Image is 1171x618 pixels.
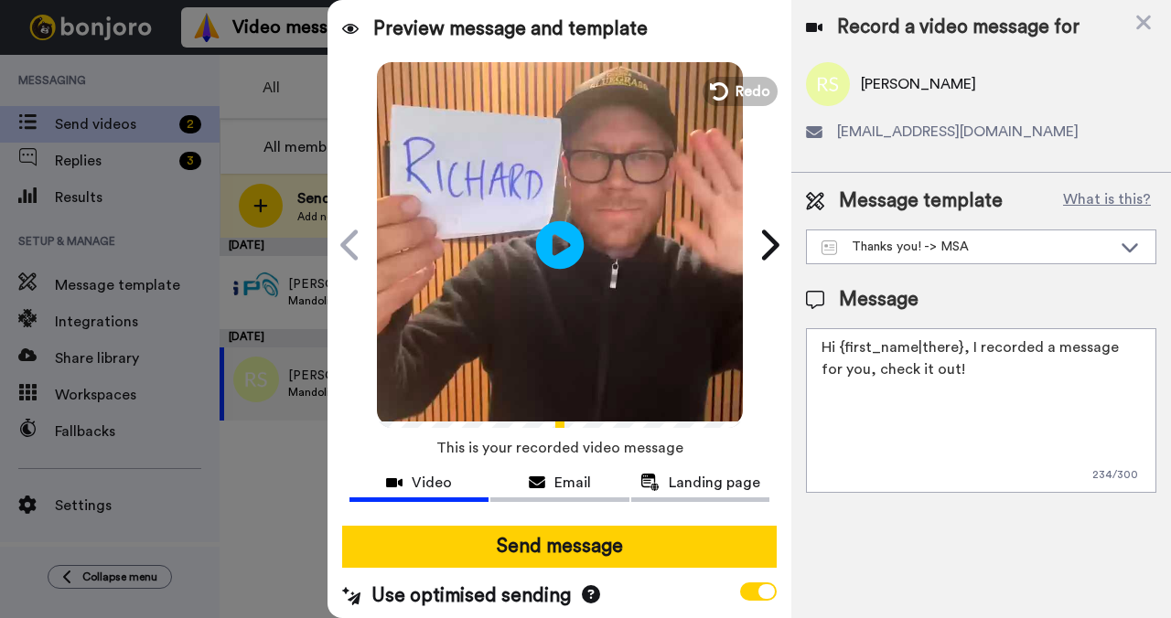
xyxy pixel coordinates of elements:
[839,286,919,314] span: Message
[342,526,777,568] button: Send message
[837,121,1079,143] span: [EMAIL_ADDRESS][DOMAIN_NAME]
[371,582,571,610] span: Use optimised sending
[1058,187,1156,215] button: What is this?
[822,238,1112,256] div: Thanks you! -> MSA
[669,472,760,494] span: Landing page
[436,428,683,468] span: This is your recorded video message
[554,472,591,494] span: Email
[412,472,452,494] span: Video
[839,187,1003,215] span: Message template
[806,328,1156,493] textarea: Hi {first_name|there}, I recorded a message for you, check it out!
[822,240,837,255] img: Message-temps.svg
